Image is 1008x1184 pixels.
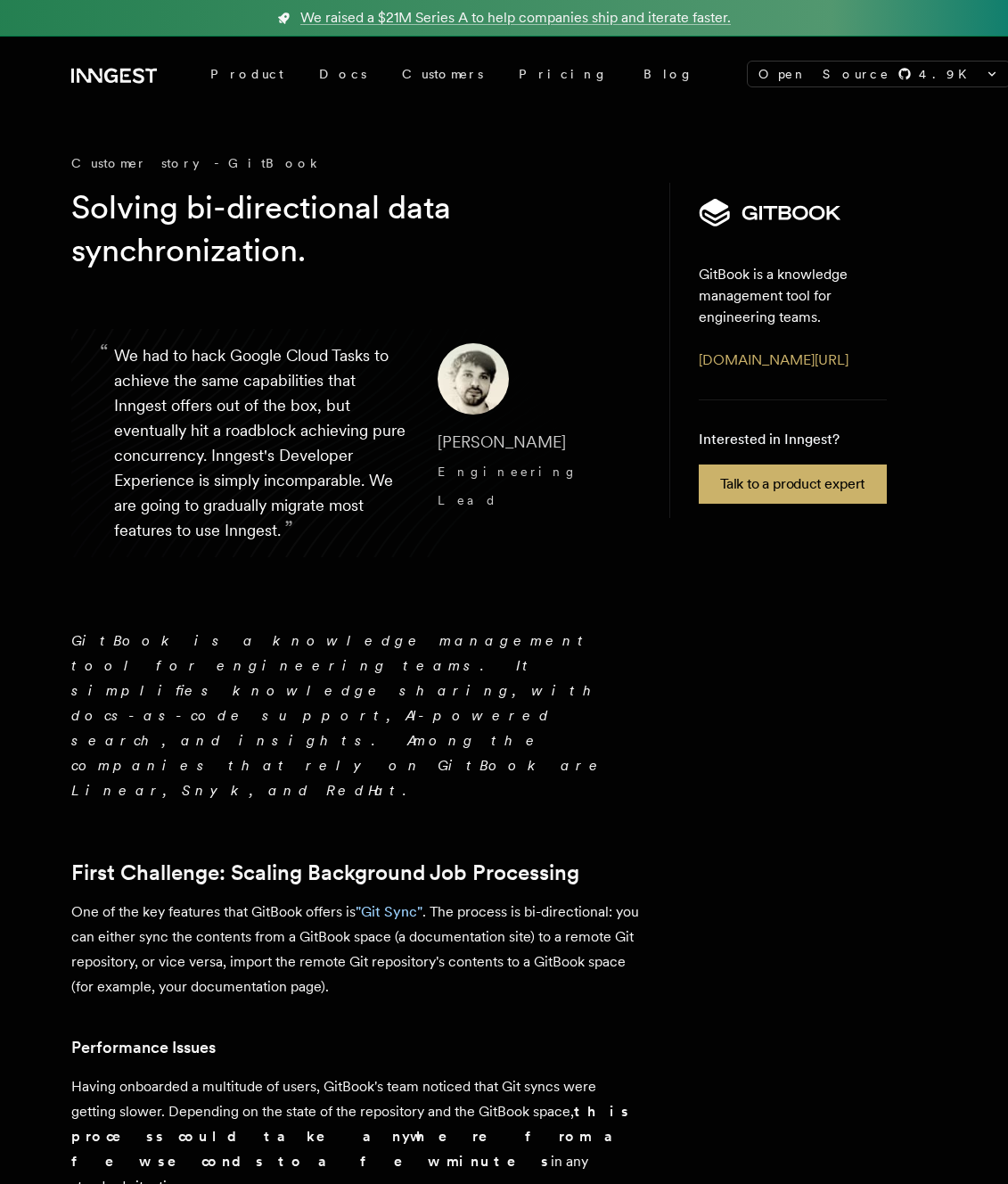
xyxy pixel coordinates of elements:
[71,860,579,885] a: First Challenge: Scaling Background Job Processing
[71,186,612,272] h1: Solving bi-directional data synchronization.
[699,197,841,228] img: GitBook's logo
[699,264,908,328] p: GitBook is a knowledge management tool for engineering teams.
[699,465,887,504] a: Talk to a product expert
[300,7,731,29] span: We raised a $21M Series A to help companies ship and iterate faster.
[758,65,890,83] span: Open Source
[71,154,641,172] div: Customer story - GitBook
[193,58,301,90] div: Product
[699,351,848,368] a: [DOMAIN_NAME][URL]
[438,432,566,451] span: [PERSON_NAME]
[100,347,109,358] span: “
[114,343,409,543] p: We had to hack Google Cloud Tasks to achieve the same capabilities that Inngest offers out of the...
[284,515,293,541] span: ”
[438,465,578,507] span: Engineering Lead
[501,58,626,90] a: Pricing
[699,429,887,450] p: Interested in Inngest?
[384,58,501,90] a: Customers
[438,343,509,415] img: Image of Johan Preynat
[301,58,384,90] a: Docs
[626,58,711,90] a: Blog
[71,1103,634,1170] strong: this process could take anywhere from a few seconds to a few minutes
[919,65,978,83] span: 4.9 K
[71,900,641,999] p: One of the key features that GitBook offers is . The process is bi-directional: you can either sy...
[356,903,422,920] a: "Git Sync"
[71,632,606,799] em: GitBook is a knowledge management tool for engineering teams. It simplifies knowledge sharing, wi...
[71,1035,216,1060] a: Performance Issues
